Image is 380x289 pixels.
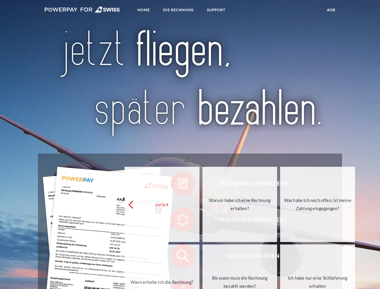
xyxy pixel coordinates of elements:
img: title-swiss_de.svg [57,29,323,138]
a: SUPPORT [202,5,230,15]
a: DIE RECHNUNG [158,5,199,15]
a: agb [322,5,341,15]
div: Wann erhalte ich die Rechnung? [128,278,196,286]
img: logo-swiss-white.svg [45,7,120,13]
a: Was habe ich noch offen, ist meine Zahlung eingegangen? [280,167,355,242]
div: zurück [128,200,196,209]
div: Was habe ich noch offen, ist meine Zahlung eingegangen? [284,196,351,213]
div: Warum habe ich eine Rechnung erhalten? [206,196,274,213]
a: Home [132,5,155,15]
